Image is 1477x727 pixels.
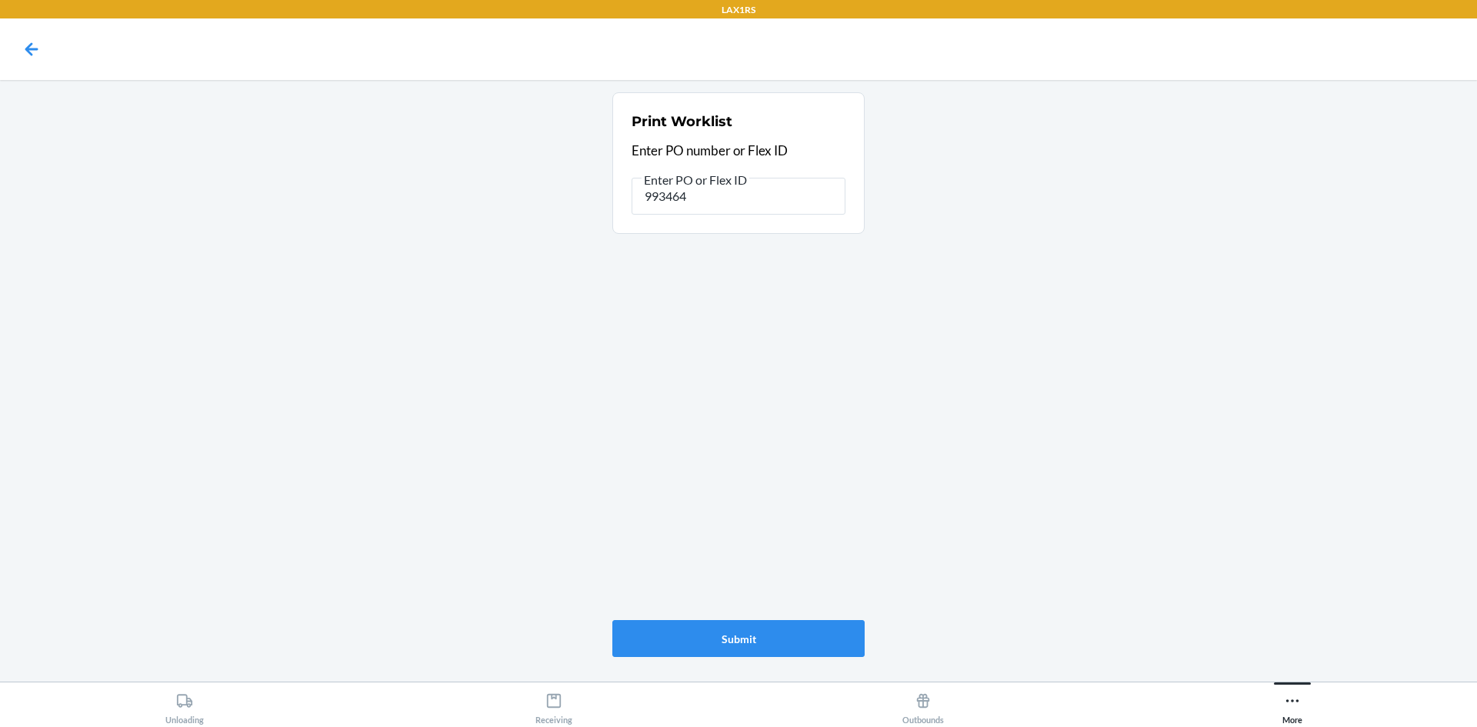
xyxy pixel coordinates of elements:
p: Enter PO number or Flex ID [632,141,845,161]
h2: Print Worklist [632,112,732,132]
button: Outbounds [738,682,1108,725]
button: Submit [612,620,865,657]
div: Unloading [165,686,204,725]
div: Receiving [535,686,572,725]
span: Enter PO or Flex ID [642,172,749,188]
p: LAX1RS [722,3,755,17]
div: More [1282,686,1302,725]
div: Outbounds [902,686,944,725]
button: More [1108,682,1477,725]
input: Enter PO or Flex ID [632,178,845,215]
button: Receiving [369,682,738,725]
